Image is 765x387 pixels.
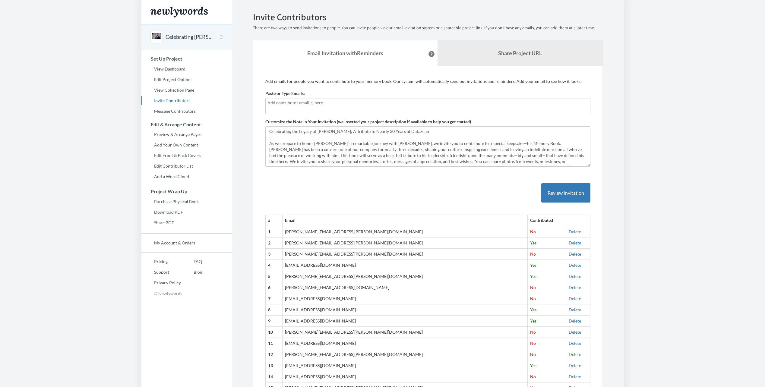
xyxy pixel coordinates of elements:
th: Email [282,215,527,226]
th: # [265,215,282,226]
span: Yes [530,318,536,323]
th: 12 [265,349,282,360]
h2: Invite Contributors [253,12,603,22]
a: Delete [569,274,581,279]
a: Edit Contributor List [141,162,232,171]
a: Delete [569,251,581,256]
td: [EMAIL_ADDRESS][DOMAIN_NAME] [282,338,527,349]
input: Add contributor email(s) here... [267,99,588,106]
span: No [530,229,536,234]
button: Review Invitation [541,183,590,203]
span: Yes [530,307,536,312]
a: Edit Project Options [141,75,232,84]
a: Delete [569,240,581,245]
label: Paste or Type Emails: [265,90,305,96]
th: 11 [265,338,282,349]
th: 3 [265,249,282,260]
td: [EMAIL_ADDRESS][DOMAIN_NAME] [282,304,527,316]
th: 8 [265,304,282,316]
th: 2 [265,238,282,249]
a: Invite Contributors [141,96,232,105]
h3: Edit & Arrange Content [142,122,232,127]
a: Delete [569,307,581,312]
th: 10 [265,327,282,338]
th: Contributed [527,215,566,226]
span: Yes [530,363,536,368]
textarea: Celebrating the Legacy of [PERSON_NAME]; A Tribute to Nearly 30 Years at DataScan As we prepare t... [265,126,590,167]
b: Share Project URL [498,50,542,56]
td: [PERSON_NAME][EMAIL_ADDRESS][PERSON_NAME][DOMAIN_NAME] [282,249,527,260]
p: There are two ways to send invitations to people. You can invite people via our email invitation ... [253,25,603,31]
td: [PERSON_NAME][EMAIL_ADDRESS][DOMAIN_NAME] [282,282,527,293]
h3: Set Up Project [142,56,232,61]
td: [PERSON_NAME][EMAIL_ADDRESS][PERSON_NAME][DOMAIN_NAME] [282,238,527,249]
a: Blog [181,268,202,277]
span: No [530,352,536,357]
span: No [530,251,536,256]
th: 1 [265,226,282,237]
a: View Collection Page [141,86,232,95]
a: Delete [569,229,581,234]
a: Delete [569,352,581,357]
a: Delete [569,263,581,268]
a: Purchase Physical Book [141,197,232,206]
td: [EMAIL_ADDRESS][DOMAIN_NAME] [282,371,527,382]
a: Support [141,268,181,277]
p: © Newlywords [141,289,232,298]
span: No [530,374,536,379]
td: [PERSON_NAME][EMAIL_ADDRESS][PERSON_NAME][DOMAIN_NAME] [282,349,527,360]
p: Add emails for people you want to contribute to your memory book. Our system will automatically s... [265,78,590,84]
a: Message Contributors [141,107,232,116]
td: [PERSON_NAME][EMAIL_ADDRESS][PERSON_NAME][DOMAIN_NAME] [282,271,527,282]
strong: Email Invitation with Reminders [307,50,383,56]
td: [EMAIL_ADDRESS][DOMAIN_NAME] [282,360,527,371]
a: Delete [569,329,581,335]
a: Edit Front & Back Covers [141,151,232,160]
td: [EMAIL_ADDRESS][DOMAIN_NAME] [282,260,527,271]
a: Delete [569,341,581,346]
span: No [530,285,536,290]
th: 5 [265,271,282,282]
a: Privacy Policy [141,278,181,287]
th: 7 [265,293,282,304]
a: View Dashboard [141,64,232,74]
th: 14 [265,371,282,382]
a: Share PDF [141,218,232,227]
a: Preview & Arrange Pages [141,130,232,139]
th: 13 [265,360,282,371]
h3: Project Wrap Up [142,189,232,194]
td: [PERSON_NAME][EMAIL_ADDRESS][PERSON_NAME][DOMAIN_NAME] [282,327,527,338]
a: Add a Word Cloud [141,172,232,181]
td: [EMAIL_ADDRESS][DOMAIN_NAME] [282,316,527,327]
a: Delete [569,363,581,368]
a: Pricing [141,257,181,266]
span: Yes [530,240,536,245]
td: [EMAIL_ADDRESS][DOMAIN_NAME] [282,293,527,304]
label: Customize the Note in Your Invitation (we inserted your project description if available to help ... [265,119,471,125]
a: Download PDF [141,208,232,217]
img: Newlywords logo [150,7,208,17]
th: 9 [265,316,282,327]
td: [PERSON_NAME][EMAIL_ADDRESS][PERSON_NAME][DOMAIN_NAME] [282,226,527,237]
a: Delete [569,318,581,323]
a: My Account & Orders [141,238,232,247]
th: 6 [265,282,282,293]
a: Add Your Own Content [141,140,232,149]
th: 4 [265,260,282,271]
span: Yes [530,263,536,268]
span: No [530,341,536,346]
a: Delete [569,285,581,290]
span: No [530,296,536,301]
a: FAQ [181,257,202,266]
span: No [530,329,536,335]
button: Celebrating [PERSON_NAME] [166,33,214,41]
a: Delete [569,296,581,301]
span: Yes [530,274,536,279]
a: Delete [569,374,581,379]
